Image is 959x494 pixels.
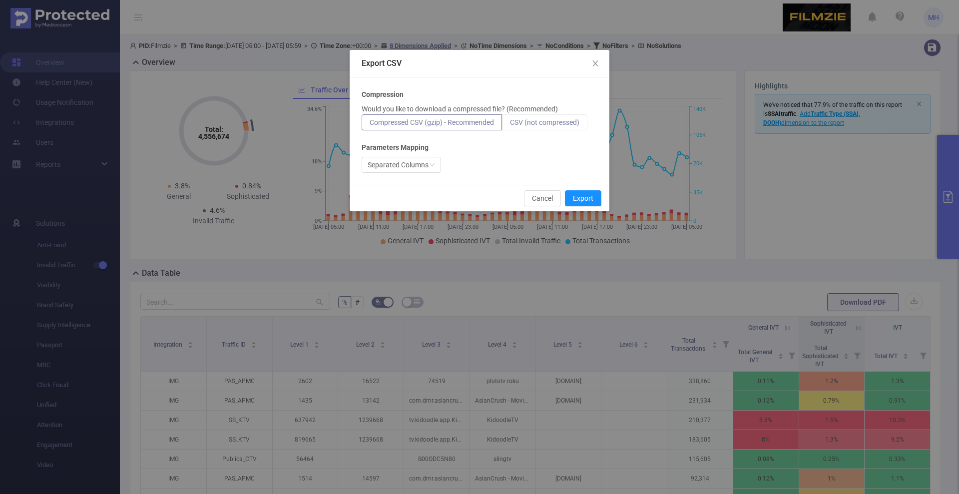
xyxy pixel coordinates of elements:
b: Compression [362,89,404,100]
button: Cancel [524,190,561,206]
span: Compressed CSV (gzip) - Recommended [370,118,494,126]
b: Parameters Mapping [362,142,429,153]
button: Export [565,190,601,206]
i: icon: down [429,162,435,169]
span: CSV (not compressed) [510,118,579,126]
p: Would you like to download a compressed file? (Recommended) [362,104,558,114]
div: Export CSV [362,58,597,69]
i: icon: close [591,59,599,67]
button: Close [581,50,609,78]
div: Separated Columns [368,157,429,172]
